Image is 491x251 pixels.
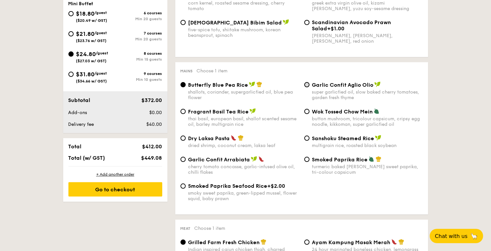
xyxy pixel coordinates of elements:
div: turmeric baked [PERSON_NAME] sweet paprika, tri-colour capsicum [312,164,423,175]
input: Butterfly Blue Pea Riceshallots, coriander, supergarlicfied oil, blue pea flower [181,82,186,87]
span: Total [68,143,82,150]
input: Wok Tossed Chow Meinbutton mushroom, tricolour capsicum, cripsy egg noodle, kikkoman, super garli... [304,109,310,114]
div: shallots, coriander, supergarlicfied oil, blue pea flower [188,89,299,100]
input: [DEMOGRAPHIC_DATA] Bibim Saladfive-spice tofu, shiitake mushroom, korean beansprout, spinach [181,20,186,25]
input: Smoked Paprika Seafood Rice+$2.00smoky sweet paprika, green-lipped mussel, flower squid, baby prawn [181,184,186,189]
span: /guest [95,31,107,35]
span: $412.00 [142,143,162,150]
input: Sanshoku Steamed Ricemultigrain rice, roasted black soybean [304,136,310,141]
div: super garlicfied oil, slow baked cherry tomatoes, garden fresh thyme [312,89,423,100]
img: icon-chef-hat.a58ddaea.svg [398,239,404,245]
div: + Add another order [68,172,162,177]
div: [PERSON_NAME], [PERSON_NAME], [PERSON_NAME], red onion [312,33,423,44]
div: 6 courses [115,11,162,15]
div: Min 15 guests [115,57,162,62]
input: Garlic Confit Arrabiatacherry tomato concasse, garlic-infused olive oil, chilli flakes [181,157,186,162]
span: /guest [95,10,107,15]
span: Mini Buffet [68,1,94,7]
input: $31.80/guest($34.66 w/ GST)9 coursesMin 10 guests [68,72,74,77]
div: greek extra virgin olive oil, kizami [PERSON_NAME], yuzu soy-sesame dressing [312,0,423,11]
span: Butterfly Blue Pea Rice [188,82,248,88]
input: Smoked Paprika Riceturmeric baked [PERSON_NAME] sweet paprika, tri-colour capsicum [304,157,310,162]
img: icon-chef-hat.a58ddaea.svg [256,81,262,87]
input: $18.80/guest($20.49 w/ GST)6 coursesMin 20 guests [68,11,74,16]
span: ($27.03 w/ GST) [76,59,107,63]
span: Smoked Paprika Rice [312,156,368,163]
button: Chat with us🦙 [430,229,483,243]
div: dried shrimp, coconut cream, laksa leaf [188,143,299,148]
input: Dry Laksa Pastadried shrimp, coconut cream, laksa leaf [181,136,186,141]
span: $372.00 [141,97,162,103]
input: $21.80/guest($23.76 w/ GST)7 coursesMin 20 guests [68,31,74,37]
div: cherry tomato concasse, garlic-infused olive oil, chilli flakes [188,164,299,175]
input: $24.80/guest($27.03 w/ GST)8 coursesMin 15 guests [68,52,74,57]
span: ($34.66 w/ GST) [76,79,107,83]
img: icon-chef-hat.a58ddaea.svg [261,239,267,245]
span: +$2.00 [267,183,285,189]
img: icon-vegetarian.fe4039eb.svg [374,108,380,114]
img: icon-chef-hat.a58ddaea.svg [376,156,382,162]
span: Choose 1 item [195,226,225,231]
span: +$1.00 [327,25,345,32]
img: icon-spicy.37a8142b.svg [231,135,237,141]
div: Min 20 guests [115,37,162,41]
div: 9 courses [115,71,162,76]
img: icon-chef-hat.a58ddaea.svg [238,135,244,141]
span: Dry Laksa Pasta [188,135,230,141]
input: Ayam Kampung Masak Merah24 hour marinated boneless chicken, lemongrass and lime leaf scented samb... [304,240,310,245]
div: Min 20 guests [115,17,162,21]
span: /guest [96,51,108,55]
span: Mains [181,69,193,73]
div: Min 10 guests [115,77,162,82]
img: icon-vegan.f8ff3823.svg [251,156,257,162]
img: icon-vegan.f8ff3823.svg [249,81,255,87]
span: Garlic Confit Arrabiata [188,156,250,163]
div: corn kernel, roasted sesame dressing, cherry tomato [188,0,299,11]
span: ($20.49 w/ GST) [76,18,108,23]
img: icon-spicy.37a8142b.svg [391,239,397,245]
span: [DEMOGRAPHIC_DATA] Bibim Salad [188,20,282,26]
span: Garlic Confit Aglio Olio [312,82,374,88]
span: Grilled Farm Fresh Chicken [188,239,260,245]
span: $31.80 [76,71,95,78]
span: Choose 1 item [197,68,228,74]
img: icon-vegetarian.fe4039eb.svg [368,156,374,162]
span: Chat with us [435,233,468,239]
span: Scandinavian Avocado Prawn Salad [312,19,391,32]
div: Go to checkout [68,182,162,197]
img: icon-spicy.37a8142b.svg [258,156,264,162]
div: smoky sweet paprika, green-lipped mussel, flower squid, baby prawn [188,190,299,201]
input: Garlic Confit Aglio Oliosuper garlicfied oil, slow baked cherry tomatoes, garden fresh thyme [304,82,310,87]
span: Add-ons [68,110,87,115]
span: Subtotal [68,97,91,103]
div: thai basil, european basil, shallot scented sesame oil, barley multigrain rice [188,116,299,127]
img: icon-vegan.f8ff3823.svg [375,135,382,141]
span: /guest [95,71,107,76]
span: $0.00 [149,110,162,115]
span: $40.00 [146,122,162,127]
span: Fragrant Basil Tea Rice [188,109,249,115]
span: $449.08 [141,155,162,161]
div: button mushroom, tricolour capsicum, cripsy egg noodle, kikkoman, super garlicfied oil [312,116,423,127]
span: Total (w/ GST) [68,155,105,161]
div: five-spice tofu, shiitake mushroom, korean beansprout, spinach [188,27,299,38]
div: 7 courses [115,31,162,36]
span: Wok Tossed Chow Mein [312,109,373,115]
span: $18.80 [76,10,95,17]
span: ($23.76 w/ GST) [76,38,107,43]
span: Delivery fee [68,122,94,127]
input: Fragrant Basil Tea Ricethai basil, european basil, shallot scented sesame oil, barley multigrain ... [181,109,186,114]
img: icon-vegan.f8ff3823.svg [283,19,289,25]
span: Sanshoku Steamed Rice [312,135,374,141]
input: Grilled Farm Fresh ChickenIndian inspired cajun chicken thigh, charred broccoli, slow baked cherr... [181,240,186,245]
span: 🦙 [470,232,478,240]
input: Scandinavian Avocado Prawn Salad+$1.00[PERSON_NAME], [PERSON_NAME], [PERSON_NAME], red onion [304,20,310,25]
span: $21.80 [76,30,95,37]
span: Ayam Kampung Masak Merah [312,239,391,245]
div: multigrain rice, roasted black soybean [312,143,423,148]
div: 8 courses [115,51,162,56]
span: Smoked Paprika Seafood Rice [188,183,267,189]
img: icon-vegan.f8ff3823.svg [374,81,381,87]
span: Meat [181,226,191,231]
img: icon-vegan.f8ff3823.svg [250,108,256,114]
